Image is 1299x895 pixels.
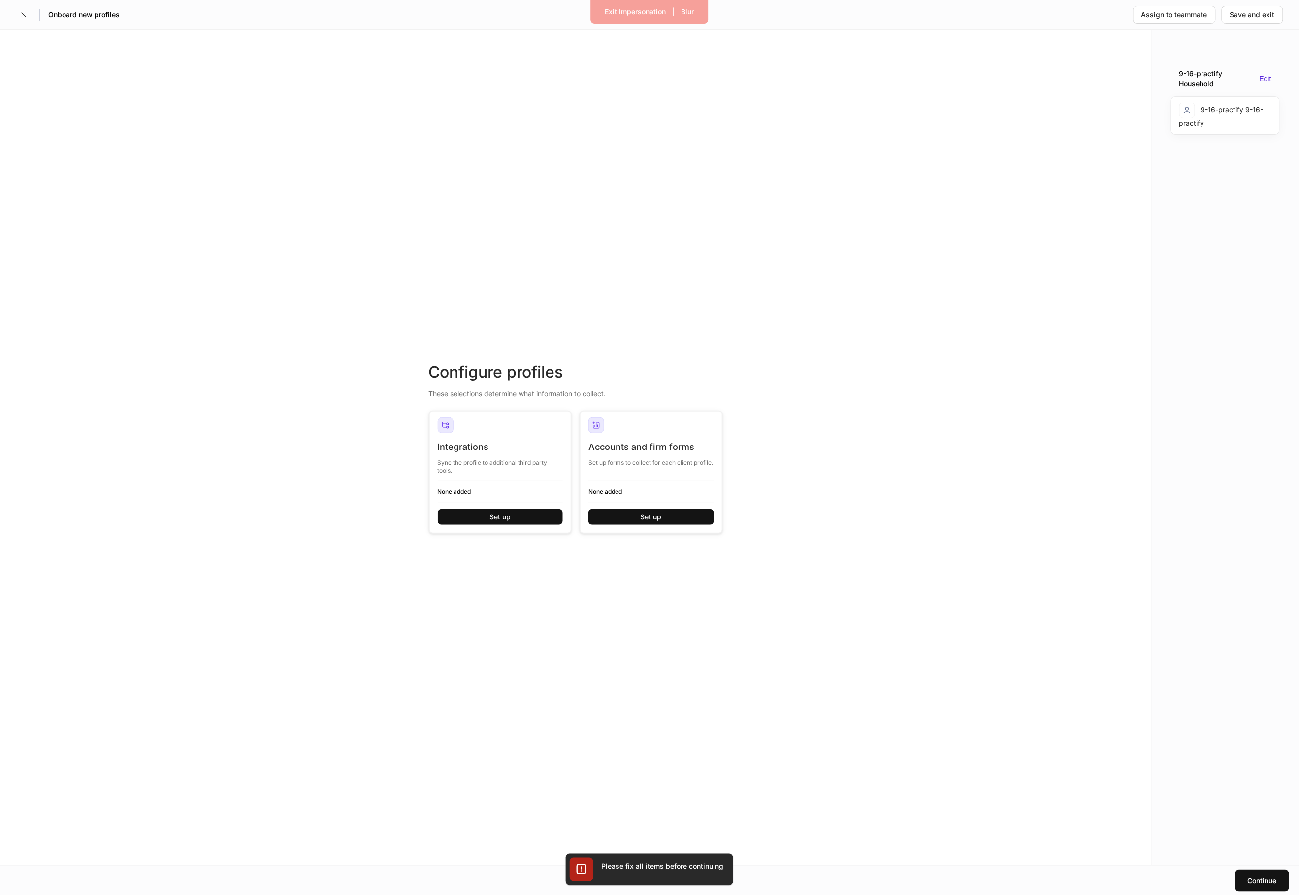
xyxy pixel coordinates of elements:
div: Integrations [438,441,563,453]
div: Save and exit [1230,10,1275,20]
div: Set up [489,512,511,522]
div: Please fix all items before continuing [601,861,723,871]
div: Set up forms to collect for each client profile. [588,453,714,467]
div: 9-16-practify 9-16-practify [1179,103,1271,128]
button: Save and exit [1222,6,1283,24]
h5: Onboard new profiles [48,10,120,20]
div: Sync the profile to additional third party tools. [438,453,563,475]
div: Accounts and firm forms [588,441,714,453]
div: These selections determine what information to collect. [429,383,723,399]
div: Configure profiles [429,361,723,383]
button: Continue [1235,870,1289,892]
div: Exit Impersonation [605,7,666,17]
button: Set up [438,509,563,525]
div: Set up [641,512,662,522]
button: Assign to teammate [1133,6,1216,24]
button: Exit Impersonation [599,4,673,20]
button: Edit [1260,75,1271,83]
h6: None added [438,487,563,496]
h6: None added [588,487,714,496]
div: 9-16-practify Household [1179,69,1256,89]
button: Set up [588,509,714,525]
div: Blur [682,7,694,17]
button: Blur [675,4,701,20]
div: Continue [1248,876,1277,886]
div: Assign to teammate [1141,10,1207,20]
